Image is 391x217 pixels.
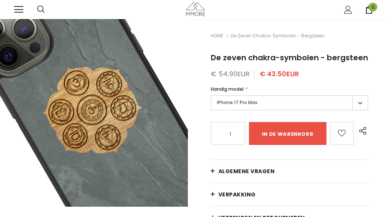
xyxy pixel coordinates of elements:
span: Algemene vragen [218,167,275,175]
span: € 54.90EUR [211,69,250,79]
a: HOME [211,31,223,40]
input: in de warenkorb [249,122,326,145]
span: De zeven chakra-symbolen - bergsteen [231,31,325,40]
span: 0 [368,3,377,11]
span: De zeven chakra-symbolen - bergsteen [211,52,368,63]
img: MMORE Cases [186,2,205,16]
a: Algemene vragen [211,160,368,183]
span: Handig model [211,86,244,92]
label: iPhone 17 Pro Max [211,95,368,110]
a: 0 [365,6,373,14]
span: € 43.50EUR [260,69,299,79]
